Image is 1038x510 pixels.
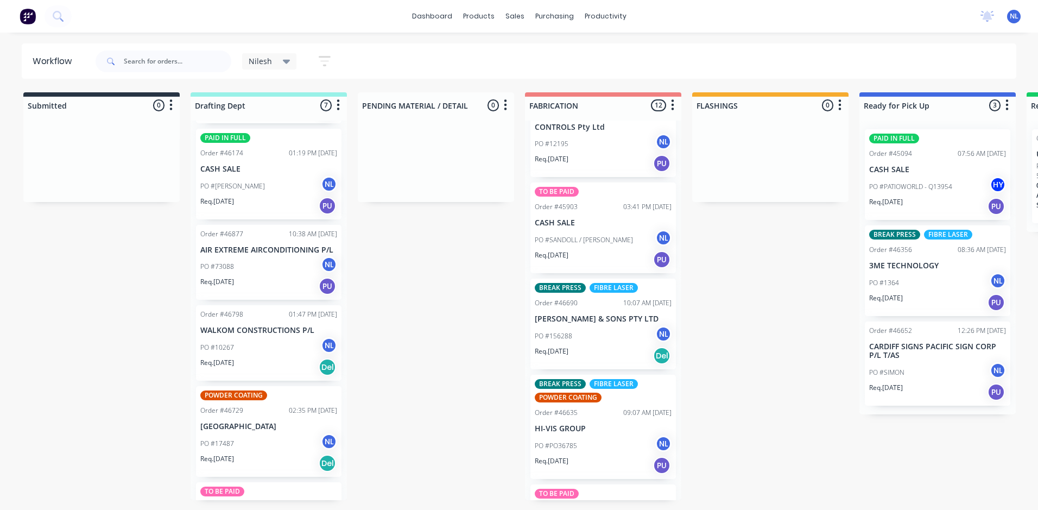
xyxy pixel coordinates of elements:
[869,182,952,192] p: PO #PATIOWORLD - Q13954
[655,436,672,452] div: NL
[530,8,579,24] div: purchasing
[924,230,972,240] div: FIBRE LASER
[535,283,586,293] div: BREAK PRESS
[200,326,337,335] p: WALKOM CONSTRUCTIONS P/L
[535,202,578,212] div: Order #45903
[958,149,1006,159] div: 07:56 AM [DATE]
[321,433,337,450] div: NL
[124,51,231,72] input: Search for orders...
[319,278,336,295] div: PU
[319,455,336,472] div: Del
[988,294,1005,311] div: PU
[200,358,234,368] p: Req. [DATE]
[200,487,244,496] div: TO BE PAID
[249,55,272,67] span: Nilesh
[865,129,1010,220] div: PAID IN FULLOrder #4509407:56 AM [DATE]CASH SALEPO #PATIOWORLD - Q13954HYReq.[DATE]PU
[200,454,234,464] p: Req. [DATE]
[535,393,602,402] div: POWDER COATING
[869,230,920,240] div: BREAK PRESS
[869,342,1006,361] p: CARDIFF SIGNS PACIFIC SIGN CORP P/L T/AS
[869,383,903,393] p: Req. [DATE]
[655,230,672,246] div: NL
[869,165,1006,174] p: CASH SALE
[535,314,672,324] p: [PERSON_NAME] & SONS PTY LTD
[530,375,676,479] div: BREAK PRESSFIBRE LASERPOWDER COATINGOrder #4663509:07 AM [DATE]HI-VIS GROUPPO #PO36785NLReq.[DATE]PU
[200,277,234,287] p: Req. [DATE]
[530,93,676,178] div: PROCESS AUTOMATION & CONTROLS Pty LtdPO #12195NLReq.[DATE]PU
[1010,11,1018,21] span: NL
[200,262,234,272] p: PO #73088
[869,278,899,288] p: PO #1364
[653,347,670,364] div: Del
[321,337,337,354] div: NL
[869,197,903,207] p: Req. [DATE]
[530,279,676,369] div: BREAK PRESSFIBRE LASEROrder #4669010:07 AM [DATE][PERSON_NAME] & SONS PTY LTDPO #156288NLReq.[DAT...
[200,343,234,352] p: PO #10267
[289,229,337,239] div: 10:38 AM [DATE]
[200,422,337,431] p: [GEOGRAPHIC_DATA]
[200,406,243,415] div: Order #46729
[988,383,1005,401] div: PU
[990,362,1006,379] div: NL
[579,8,632,24] div: productivity
[200,245,337,255] p: AIR EXTREME AIRCONDITIONING P/L
[200,181,265,191] p: PO #[PERSON_NAME]
[869,245,912,255] div: Order #46356
[655,134,672,150] div: NL
[535,489,579,499] div: TO BE PAID
[200,133,250,143] div: PAID IN FULL
[653,251,670,268] div: PU
[535,298,578,308] div: Order #46690
[535,456,568,466] p: Req. [DATE]
[500,8,530,24] div: sales
[869,149,912,159] div: Order #45094
[869,261,1006,270] p: 3ME TECHNOLOGY
[590,379,638,389] div: FIBRE LASER
[655,326,672,342] div: NL
[869,326,912,336] div: Order #46652
[535,218,672,228] p: CASH SALE
[200,310,243,319] div: Order #46798
[535,331,572,341] p: PO #156288
[535,139,568,149] p: PO #12195
[865,322,1010,406] div: Order #4665212:26 PM [DATE]CARDIFF SIGNS PACIFIC SIGN CORP P/L T/ASPO #SIMONNLReq.[DATE]PU
[869,293,903,303] p: Req. [DATE]
[458,8,500,24] div: products
[535,424,672,433] p: HI-VIS GROUP
[535,114,672,132] p: PROCESS AUTOMATION & CONTROLS Pty Ltd
[623,202,672,212] div: 03:41 PM [DATE]
[407,8,458,24] a: dashboard
[988,198,1005,215] div: PU
[200,197,234,206] p: Req. [DATE]
[196,225,341,300] div: Order #4687710:38 AM [DATE]AIR EXTREME AIRCONDITIONING P/LPO #73088NLReq.[DATE]PU
[653,155,670,172] div: PU
[535,250,568,260] p: Req. [DATE]
[196,305,341,381] div: Order #4679801:47 PM [DATE]WALKOM CONSTRUCTIONS P/LPO #10267NLReq.[DATE]Del
[200,439,234,449] p: PO #17487
[958,326,1006,336] div: 12:26 PM [DATE]
[200,148,243,158] div: Order #46174
[33,55,77,68] div: Workflow
[200,391,267,400] div: POWDER COATING
[319,197,336,215] div: PU
[865,225,1010,316] div: BREAK PRESSFIBRE LASEROrder #4635608:36 AM [DATE]3ME TECHNOLOGYPO #1364NLReq.[DATE]PU
[321,256,337,273] div: NL
[289,406,337,415] div: 02:35 PM [DATE]
[958,245,1006,255] div: 08:36 AM [DATE]
[623,298,672,308] div: 10:07 AM [DATE]
[289,148,337,158] div: 01:19 PM [DATE]
[623,408,672,418] div: 09:07 AM [DATE]
[200,165,337,174] p: CASH SALE
[535,379,586,389] div: BREAK PRESS
[319,358,336,376] div: Del
[200,229,243,239] div: Order #46877
[535,187,579,197] div: TO BE PAID
[990,177,1006,193] div: HY
[535,154,568,164] p: Req. [DATE]
[590,283,638,293] div: FIBRE LASER
[535,408,578,418] div: Order #46635
[653,457,670,474] div: PU
[535,441,577,451] p: PO #PO36785
[289,310,337,319] div: 01:47 PM [DATE]
[530,182,676,273] div: TO BE PAIDOrder #4590303:41 PM [DATE]CASH SALEPO #SANDOLL / [PERSON_NAME]NLReq.[DATE]PU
